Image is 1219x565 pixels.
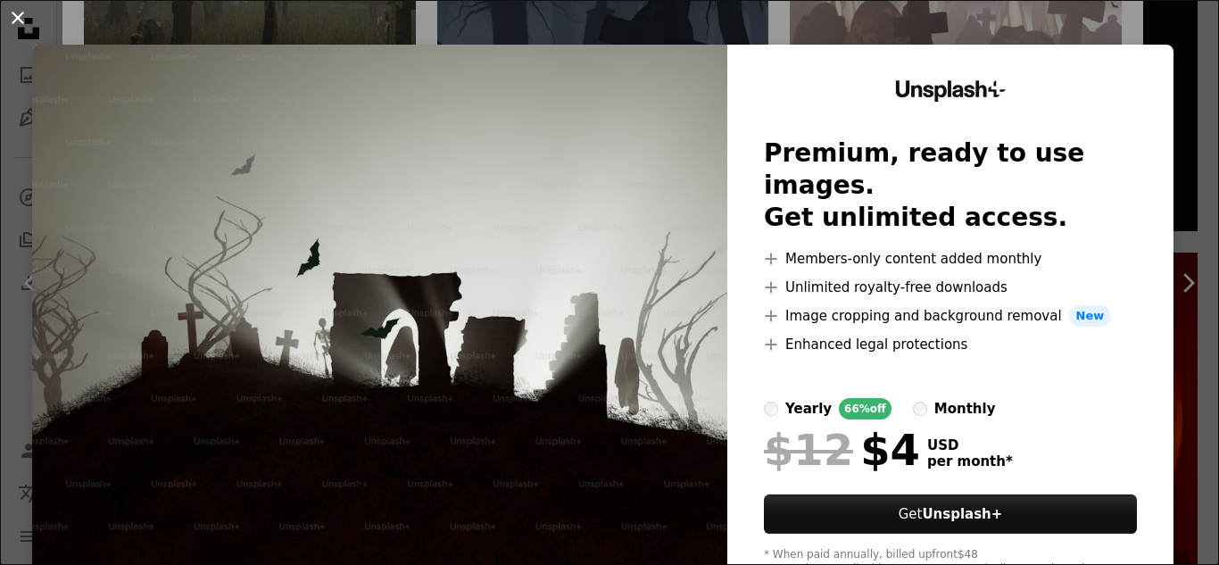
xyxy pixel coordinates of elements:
input: yearly66%off [764,402,778,416]
h2: Premium, ready to use images. Get unlimited access. [764,137,1137,234]
input: monthly [913,402,927,416]
div: 66% off [839,398,891,420]
strong: Unsplash+ [922,506,1002,522]
li: Image cropping and background removal [764,305,1137,327]
span: USD [927,437,1013,453]
button: GetUnsplash+ [764,494,1137,534]
div: yearly [785,398,832,420]
div: monthly [934,398,996,420]
span: per month * [927,453,1013,469]
li: Unlimited royalty-free downloads [764,277,1137,298]
div: $4 [764,427,920,473]
span: New [1069,305,1112,327]
li: Members-only content added monthly [764,248,1137,270]
li: Enhanced legal protections [764,334,1137,355]
span: $12 [764,427,853,473]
